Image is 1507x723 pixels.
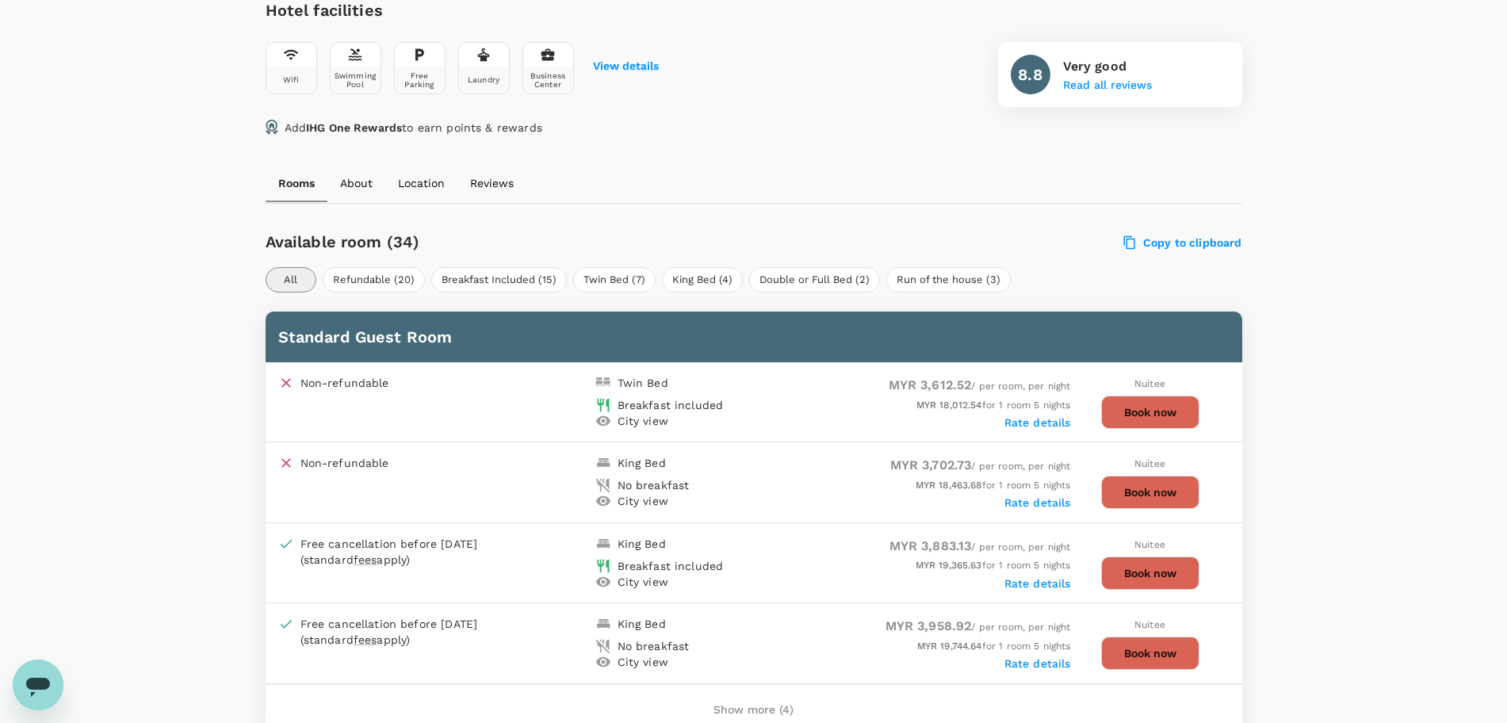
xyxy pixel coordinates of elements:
span: MYR 3,702.73 [890,457,972,472]
p: Very good [1063,57,1152,76]
div: City view [618,654,668,670]
button: King Bed (4) [662,267,743,293]
div: Breakfast included [618,397,724,413]
p: Rooms [278,175,315,191]
button: Read all reviews [1063,79,1152,92]
div: Wifi [283,75,300,84]
span: / per room, per night [885,622,1071,633]
button: Book now [1101,557,1199,590]
div: City view [618,493,668,509]
span: Nuitee [1134,539,1165,550]
span: MYR 3,883.13 [889,538,972,553]
div: Swimming Pool [334,71,377,89]
span: for 1 room 5 nights [916,480,1071,491]
p: Non-refundable [300,455,389,471]
button: All [266,267,316,293]
span: fees [354,553,377,566]
p: Add to earn points & rewards [285,120,542,136]
span: Nuitee [1134,458,1165,469]
span: for 1 room 5 nights [917,641,1071,652]
label: Copy to clipboard [1124,235,1242,250]
h6: 8.8 [1018,62,1042,87]
div: Breakfast included [618,558,724,574]
img: king-bed-icon [595,536,611,552]
img: king-bed-icon [595,455,611,471]
div: City view [618,413,668,429]
button: Refundable (20) [323,267,425,293]
span: MYR 19,365.63 [916,560,982,571]
button: Double or Full Bed (2) [749,267,880,293]
span: for 1 room 5 nights [916,400,1071,411]
span: Nuitee [1134,378,1165,389]
span: / per room, per night [889,381,1071,392]
span: for 1 room 5 nights [916,560,1071,571]
span: / per room, per night [889,541,1071,553]
span: MYR 18,012.54 [916,400,982,411]
h6: Standard Guest Room [278,324,1230,350]
img: king-bed-icon [595,616,611,632]
label: Rate details [1004,577,1071,590]
div: Free Parking [398,71,442,89]
button: Twin Bed (7) [573,267,656,293]
div: Laundry [468,75,499,84]
span: Nuitee [1134,619,1165,630]
div: Free cancellation before [DATE] (standard apply) [300,616,514,648]
div: No breakfast [618,477,690,493]
iframe: Button to launch messaging window [13,660,63,710]
span: MYR 19,744.64 [917,641,982,652]
span: IHG One Rewards [306,121,402,134]
button: View details [593,60,659,73]
div: King Bed [618,536,666,552]
img: double-bed-icon [595,375,611,391]
button: Book now [1101,637,1199,670]
p: About [340,175,373,191]
p: Reviews [470,175,514,191]
label: Rate details [1004,416,1071,429]
div: City view [618,574,668,590]
button: Book now [1101,396,1199,429]
label: Rate details [1004,496,1071,509]
span: / per room, per night [890,461,1071,472]
p: Location [398,175,445,191]
button: Book now [1101,476,1199,509]
p: Non-refundable [300,375,389,391]
button: Breakfast Included (15) [431,267,567,293]
h6: Available room (34) [266,229,832,254]
div: No breakfast [618,638,690,654]
div: Business Center [526,71,570,89]
span: MYR 3,612.52 [889,377,972,392]
div: Free cancellation before [DATE] (standard apply) [300,536,514,568]
div: Twin Bed [618,375,668,391]
span: MYR 18,463.68 [916,480,982,491]
span: MYR 3,958.92 [885,618,972,633]
div: King Bed [618,455,666,471]
button: Run of the house (3) [886,267,1011,293]
div: King Bed [618,616,666,632]
label: Rate details [1004,657,1071,670]
span: fees [354,633,377,646]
